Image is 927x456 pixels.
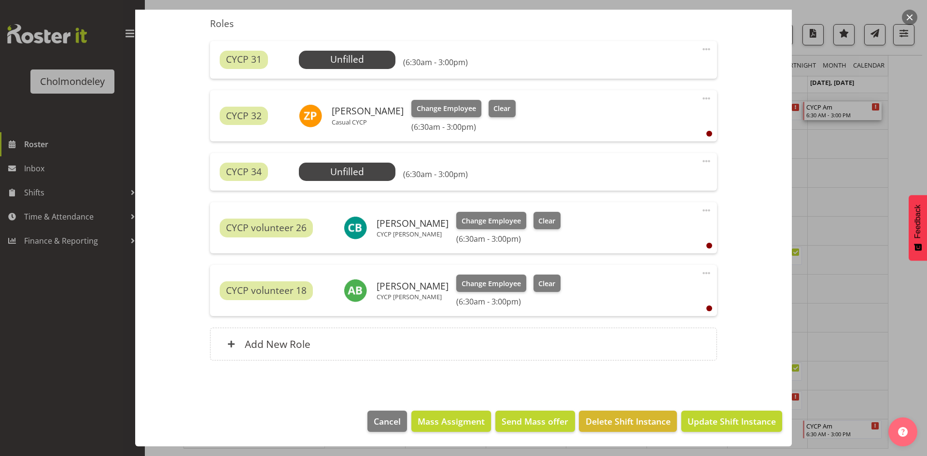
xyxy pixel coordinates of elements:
span: Update Shift Instance [688,415,776,428]
span: Clear [493,103,510,114]
span: Feedback [913,205,922,238]
h6: Add New Role [245,338,310,350]
span: CYCP volunteer 26 [226,221,307,235]
img: zoe-palmer10907.jpg [299,104,322,127]
img: amelie-brandt11629.jpg [344,279,367,302]
span: CYCP 31 [226,53,262,67]
p: CYCP [PERSON_NAME] [377,293,449,301]
button: Change Employee [456,275,526,292]
button: Clear [534,275,561,292]
button: Change Employee [456,212,526,229]
button: Change Employee [411,100,481,117]
div: User is clocked out [706,305,712,311]
img: charlotte-bottcher11626.jpg [344,216,367,239]
button: Delete Shift Instance [579,411,676,432]
span: Clear [538,278,555,289]
h6: (6:30am - 3:00pm) [411,122,516,132]
h6: (6:30am - 3:00pm) [403,57,468,67]
h6: [PERSON_NAME] [377,218,449,229]
img: help-xxl-2.png [898,427,908,437]
button: Update Shift Instance [681,411,782,432]
button: Cancel [367,411,407,432]
div: User is clocked out [706,131,712,137]
h6: (6:30am - 3:00pm) [456,297,561,306]
span: Change Employee [462,216,521,226]
button: Send Mass offer [495,411,575,432]
h6: [PERSON_NAME] [377,281,449,291]
span: Mass Assigment [418,415,485,428]
span: Delete Shift Instance [586,415,671,428]
span: Unfilled [330,53,364,66]
span: Unfilled [330,165,364,178]
span: Clear [538,216,555,226]
span: CYCP 32 [226,109,262,123]
p: Casual CYCP [332,118,404,126]
button: Mass Assigment [411,411,491,432]
span: Send Mass offer [502,415,568,428]
span: CYCP 34 [226,165,262,179]
span: CYCP volunteer 18 [226,284,307,298]
h6: [PERSON_NAME] [332,106,404,116]
button: Clear [534,212,561,229]
p: CYCP [PERSON_NAME] [377,230,449,238]
span: Change Employee [462,278,521,289]
span: Change Employee [417,103,476,114]
h6: (6:30am - 3:00pm) [456,234,561,244]
h5: Roles [210,18,716,29]
h6: (6:30am - 3:00pm) [403,169,468,179]
div: User is clocked out [706,243,712,249]
button: Feedback - Show survey [909,195,927,261]
button: Clear [489,100,516,117]
span: Cancel [374,415,401,428]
